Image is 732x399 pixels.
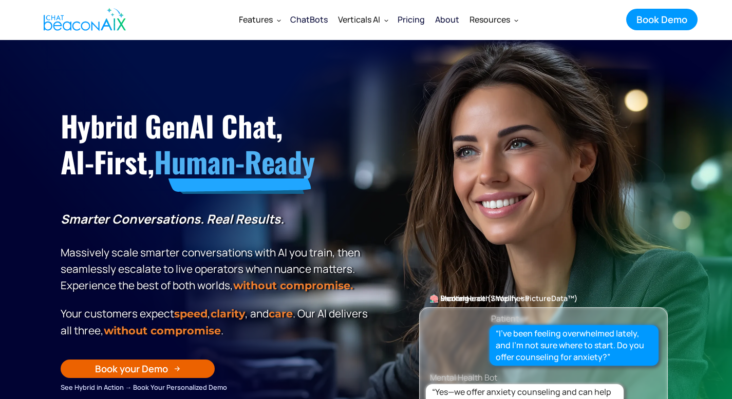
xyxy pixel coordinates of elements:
[174,366,180,372] img: Arrow
[470,12,510,27] div: Resources
[392,6,430,33] a: Pricing
[285,6,333,33] a: ChatBots
[435,12,459,27] div: About
[154,140,315,183] span: Human-Ready
[636,13,687,26] div: Book Demo
[491,311,519,326] div: Patient
[233,279,353,292] strong: without compromise.
[514,18,518,22] img: Dropdown
[61,108,371,180] h1: Hybrid GenAI Chat, AI-First,
[61,360,215,378] a: Book your Demo
[61,210,284,227] strong: Smarter Conversations. Real Results.
[430,370,678,385] div: Mental Health Bot
[420,291,667,306] div: 🧠 Mental Health / Wellness
[174,307,208,320] strong: speed
[61,211,371,294] p: Massively scale smarter conversations with AI you train, then seamlessly escalate to live operato...
[384,18,388,22] img: Dropdown
[430,6,464,33] a: About
[211,307,245,320] span: clarity
[338,12,380,27] div: Verticals AI
[61,382,371,393] div: See Hybrid in Action → Book Your Personalized Demo
[269,307,293,320] span: care
[290,12,328,27] div: ChatBots
[398,12,425,27] div: Pricing
[104,324,221,337] span: without compromise
[61,305,371,339] p: Your customers expect , , and . Our Al delivers all three, .
[95,362,168,375] div: Book your Demo
[277,18,281,22] img: Dropdown
[239,12,273,27] div: Features
[496,328,653,364] div: “I’ve been feeling overwhelmed lately, and I’m not sure where to start. Do you offer counseling f...
[626,9,698,30] a: Book Demo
